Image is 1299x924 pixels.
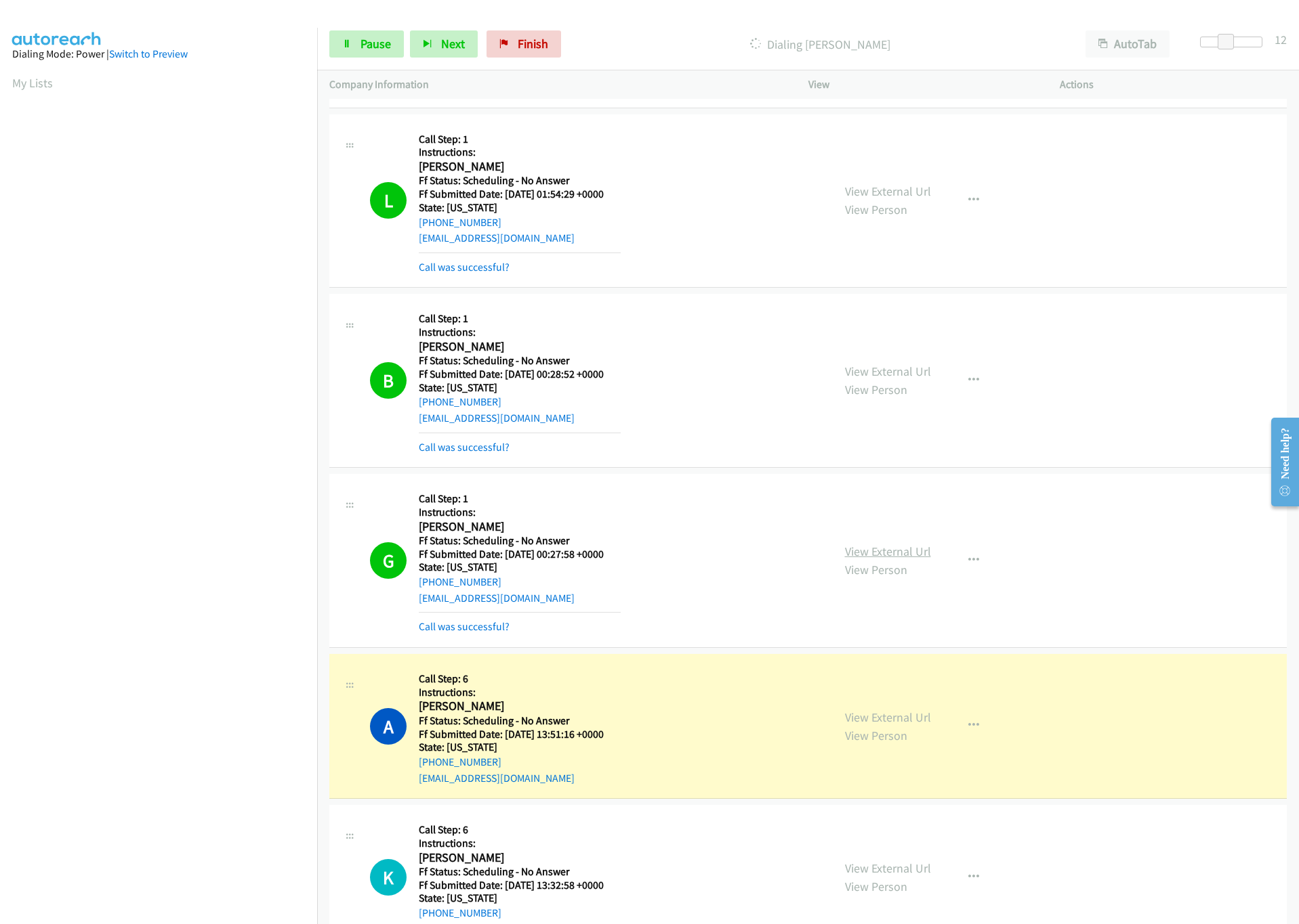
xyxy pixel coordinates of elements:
a: [PHONE_NUMBER] [419,395,501,408]
a: View Person [845,728,907,743]
a: [EMAIL_ADDRESS][DOMAIN_NAME] [419,592,575,604]
div: Dialing Mode: Power | [12,46,305,62]
p: View [808,76,1035,93]
h5: Ff Submitted Date: [DATE] 00:28:52 +0000 [419,368,621,381]
h5: Call Step: 6 [419,672,621,686]
a: [PHONE_NUMBER] [419,575,501,588]
h2: [PERSON_NAME] [419,699,621,714]
div: The call is yet to be attempted [370,859,407,896]
h5: Instructions: [419,506,621,519]
a: [EMAIL_ADDRESS][DOMAIN_NAME] [419,412,575,424]
h5: Instructions: [419,146,621,159]
h5: Ff Submitted Date: [DATE] 00:27:58 +0000 [419,548,621,561]
a: View External Url [845,544,931,559]
a: [EMAIL_ADDRESS][DOMAIN_NAME] [419,232,575,244]
h5: Call Step: 1 [419,133,621,146]
h2: [PERSON_NAME] [419,519,621,535]
span: Next [441,36,465,51]
a: [PHONE_NUMBER] [419,906,501,919]
a: Switch to Preview [109,47,188,60]
h1: A [370,708,407,745]
h5: State: [US_STATE] [419,892,621,905]
h5: Instructions: [419,326,621,339]
h5: Instructions: [419,837,621,850]
a: Call was successful? [419,261,510,273]
a: View Person [845,202,907,217]
h5: Instructions: [419,686,621,699]
h1: B [370,362,407,399]
h1: K [370,859,407,896]
h5: Call Step: 1 [419,312,621,326]
span: Finish [518,36,548,51]
div: 12 [1275,30,1287,49]
button: AutoTab [1086,30,1170,58]
p: Company Information [329,76,784,93]
h5: State: [US_STATE] [419,381,621,395]
a: [EMAIL_ADDRESS][DOMAIN_NAME] [419,772,575,785]
h5: State: [US_STATE] [419,560,621,574]
a: View Person [845,879,907,894]
h5: Ff Status: Scheduling - No Answer [419,354,621,368]
h5: Ff Status: Scheduling - No Answer [419,534,621,548]
h5: State: [US_STATE] [419,201,621,215]
iframe: Resource Center [1260,408,1299,516]
h1: G [370,542,407,579]
h5: Ff Submitted Date: [DATE] 13:32:58 +0000 [419,879,621,892]
h2: [PERSON_NAME] [419,159,621,175]
a: [PHONE_NUMBER] [419,216,501,229]
p: Actions [1060,76,1287,93]
h2: [PERSON_NAME] [419,850,621,866]
a: [PHONE_NUMBER] [419,755,501,768]
a: View External Url [845,860,931,876]
a: Finish [487,30,561,58]
h2: [PERSON_NAME] [419,339,621,355]
a: View External Url [845,364,931,379]
a: View Person [845,562,907,577]
p: Dialing [PERSON_NAME] [579,35,1061,53]
span: Pause [360,36,391,51]
h5: Ff Submitted Date: [DATE] 13:51:16 +0000 [419,728,621,741]
a: Pause [329,30,404,58]
h5: Call Step: 1 [419,492,621,506]
a: View External Url [845,183,931,199]
a: View Person [845,382,907,397]
a: Call was successful? [419,441,510,454]
a: View External Url [845,709,931,725]
h1: L [370,182,407,219]
iframe: Dialpad [12,104,317,747]
h5: Ff Status: Scheduling - No Answer [419,714,621,728]
h5: Ff Status: Scheduling - No Answer [419,174,621,188]
a: My Lists [12,75,53,91]
h5: Call Step: 6 [419,823,621,837]
a: Call was successful? [419,620,510,633]
h5: Ff Status: Scheduling - No Answer [419,865,621,879]
button: Next [410,30,478,58]
h5: Ff Submitted Date: [DATE] 01:54:29 +0000 [419,188,621,201]
h5: State: [US_STATE] [419,741,621,754]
